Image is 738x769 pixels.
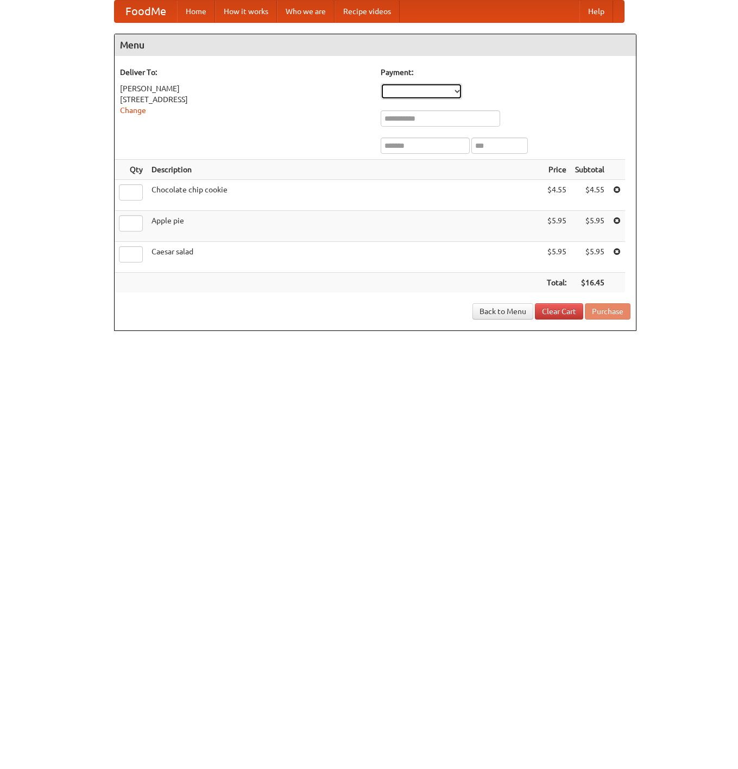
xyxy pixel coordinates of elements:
a: Home [177,1,215,22]
a: Help [579,1,613,22]
th: Subtotal [571,160,609,180]
td: $4.55 [571,180,609,211]
th: Total: [543,273,571,293]
td: $5.95 [571,242,609,273]
th: Qty [115,160,147,180]
a: FoodMe [115,1,177,22]
a: Back to Menu [472,303,533,320]
a: How it works [215,1,277,22]
td: Chocolate chip cookie [147,180,543,211]
td: $5.95 [543,211,571,242]
th: $16.45 [571,273,609,293]
h5: Deliver To: [120,67,370,78]
td: $5.95 [571,211,609,242]
th: Description [147,160,543,180]
h5: Payment: [381,67,630,78]
a: Who we are [277,1,335,22]
td: Apple pie [147,211,543,242]
div: [STREET_ADDRESS] [120,94,370,105]
td: Caesar salad [147,242,543,273]
a: Clear Cart [535,303,583,320]
a: Recipe videos [335,1,400,22]
div: [PERSON_NAME] [120,83,370,94]
td: $4.55 [543,180,571,211]
th: Price [543,160,571,180]
button: Purchase [585,303,630,320]
td: $5.95 [543,242,571,273]
a: Change [120,106,146,115]
h4: Menu [115,34,636,56]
